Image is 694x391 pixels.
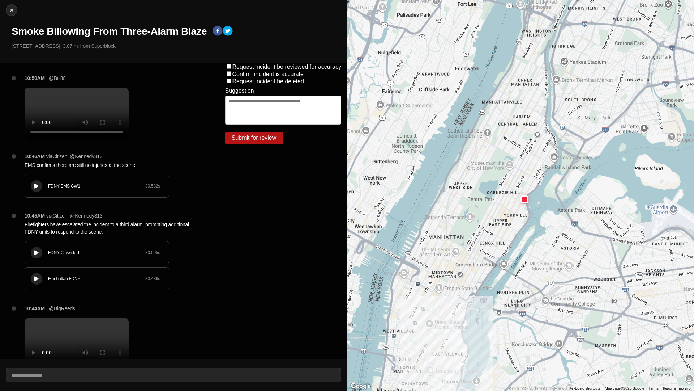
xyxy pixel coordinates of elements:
[6,4,17,16] button: cancel
[223,26,233,37] button: twitter
[46,305,75,312] p: · @BigReeds
[25,221,196,235] p: Firefighters have escalated the incident to a third alarm, prompting additional FDNY units to res...
[349,382,373,391] a: Open this area in Google Maps (opens a new window)
[25,212,45,219] p: 10:45AM
[663,386,692,390] a: Report a map error
[213,26,223,37] button: facebook
[569,386,600,391] button: Keyboard shortcuts
[46,75,66,82] p: · @Bill88
[48,276,145,282] div: Manhattan FDNY
[12,25,207,38] h1: Smoke Billowing From Three-Alarm Blaze
[648,386,659,390] a: Terms
[8,7,15,14] img: cancel
[349,382,373,391] img: Google
[145,250,160,256] div: 30.505 s
[145,183,160,189] div: 30.582 s
[232,71,304,77] label: Confirm incident is accurate
[48,250,145,256] div: FDNY Citywide 1
[225,132,283,144] button: Submit for review
[145,276,160,282] div: 30.486 s
[25,305,45,312] p: 10:44AM
[225,88,254,94] label: Suggestion
[232,64,342,70] label: Request incident be reviewed for accuracy
[46,212,103,219] p: via Citizen · @ Kennedy313
[605,386,644,390] span: Map data ©2025 Google
[25,161,196,169] p: EMS confirms there are still no injuries at the scene.
[25,75,45,82] p: 10:50AM
[25,153,45,160] p: 10:46AM
[48,183,145,189] div: FDNY EMS CW1
[12,42,341,50] p: [STREET_ADDRESS] · 3.07 mi from Superblock
[232,78,304,84] label: Request incident be deleted
[46,153,103,160] p: via Citizen · @ Kennedy313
